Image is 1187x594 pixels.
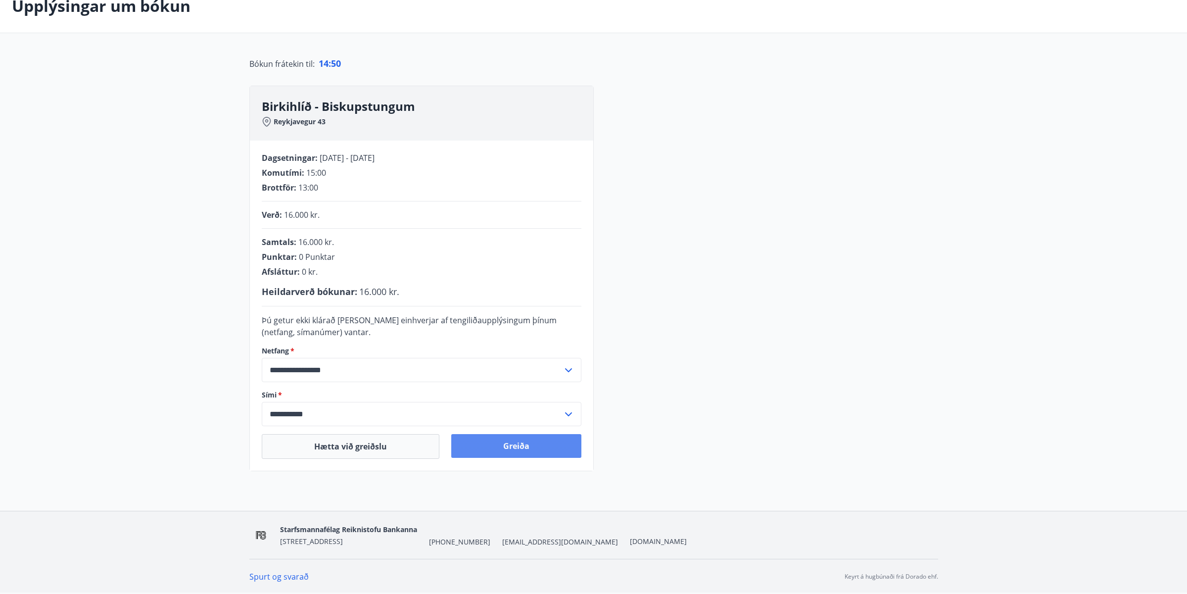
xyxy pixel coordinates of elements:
[249,525,273,546] img: OV1EhlUOk1MBP6hKKUJbuONPgxBdnInkXmzMisYS.png
[262,98,593,115] h3: Birkihlíð - Biskupstungum
[262,346,581,356] label: Netfang
[284,209,320,220] span: 16.000 kr.
[262,286,357,297] span: Heildarverð bókunar :
[319,57,331,69] span: 14 :
[262,266,300,277] span: Afsláttur :
[320,152,375,163] span: [DATE] - [DATE]
[262,167,304,178] span: Komutími :
[298,237,334,247] span: 16.000 kr.
[298,182,318,193] span: 13:00
[274,117,326,127] span: Reykjavegur 43
[262,209,282,220] span: Verð :
[302,266,318,277] span: 0 kr.
[331,57,341,69] span: 50
[502,537,618,547] span: [EMAIL_ADDRESS][DOMAIN_NAME]
[249,571,309,582] a: Spurt og svarað
[280,537,343,546] span: [STREET_ADDRESS]
[262,434,439,459] button: Hætta við greiðslu
[262,315,557,338] span: Þú getur ekki klárað [PERSON_NAME] einhverjar af tengiliðaupplýsingum þínum (netfang, símanúmer) ...
[306,167,326,178] span: 15:00
[262,237,296,247] span: Samtals :
[451,434,581,458] button: Greiða
[299,251,335,262] span: 0 Punktar
[280,525,417,534] span: Starfsmannafélag Reiknistofu Bankanna
[630,537,687,546] a: [DOMAIN_NAME]
[429,537,490,547] span: [PHONE_NUMBER]
[359,286,399,297] span: 16.000 kr.
[845,572,938,581] p: Keyrt á hugbúnaði frá Dorado ehf.
[262,390,581,400] label: Sími
[262,251,297,262] span: Punktar :
[262,182,296,193] span: Brottför :
[262,152,318,163] span: Dagsetningar :
[249,58,315,70] span: Bókun frátekin til :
